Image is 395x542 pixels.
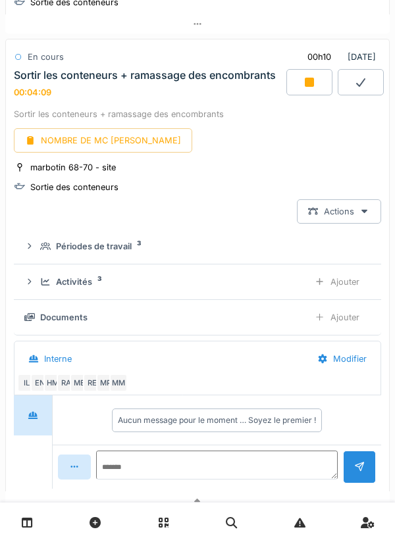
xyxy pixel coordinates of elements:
[30,374,49,392] div: EN
[118,414,316,426] div: Aucun message pour le moment … Soyez le premier !
[306,347,378,371] div: Modifier
[19,234,376,259] summary: Périodes de travail3
[28,51,64,63] div: En cours
[83,374,101,392] div: RE
[43,374,62,392] div: HM
[109,374,128,392] div: MM
[30,161,116,174] div: marbotin 68-70 - site
[96,374,115,392] div: MP
[303,270,371,294] div: Ajouter
[14,87,51,97] div: 00:04:09
[19,270,376,294] summary: Activités3Ajouter
[57,374,75,392] div: RA
[17,374,36,392] div: IL
[307,51,331,63] div: 00h10
[70,374,88,392] div: ME
[40,311,88,324] div: Documents
[14,69,276,82] div: Sortir les conteneurs + ramassage des encombrants
[44,353,72,365] div: Interne
[56,276,92,288] div: Activités
[303,305,371,330] div: Ajouter
[30,181,118,193] div: Sortie des conteneurs
[56,240,132,253] div: Périodes de travail
[14,108,381,120] div: Sortir les conteneurs + ramassage des encombrants
[297,199,381,224] div: Actions
[19,305,376,330] summary: DocumentsAjouter
[14,128,192,153] div: NOMBRE DE MC [PERSON_NAME]
[296,45,381,69] div: [DATE]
